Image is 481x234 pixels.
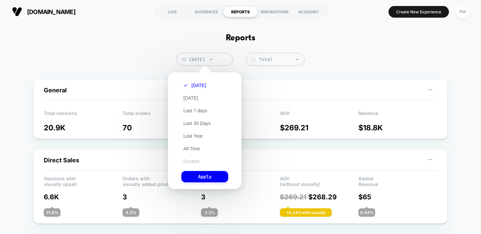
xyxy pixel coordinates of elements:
p: $ 18.8K [358,123,437,132]
p: 3 [201,193,280,201]
div: REPORTS [223,6,258,17]
p: AOV [280,110,359,120]
p: Revenue [358,110,437,120]
p: 6.6K [44,193,123,201]
div: 0.34 % [358,208,375,217]
div: Total [259,57,301,62]
tspan: $ [252,58,254,61]
div: + 0.34 % with visually [280,208,332,217]
p: Total sessions [44,110,123,120]
div: 4.3 % [123,208,139,217]
img: calendar [182,58,186,61]
button: [DOMAIN_NAME] [10,6,77,17]
div: ACADEMY [292,6,326,17]
button: Last 7 days [181,108,209,114]
p: Orders with visually added products [123,176,201,186]
p: Total orders [123,110,201,120]
img: end [296,59,298,60]
span: [DOMAIN_NAME] [27,8,75,15]
p: $ 268.29 [280,193,359,201]
button: All Time [181,146,202,152]
div: 3.2 % [201,208,218,217]
h1: Reports [226,33,255,43]
p: 70 [123,123,201,132]
p: Added Revenue [358,176,437,186]
span: [DATE] [177,53,233,66]
div: AUDIENCES [189,6,223,17]
button: PM [454,5,471,19]
img: end [210,59,212,60]
button: Last Year [181,133,205,139]
div: 31.6 % [44,208,60,217]
button: Apply [181,171,228,182]
div: LIVE [155,6,189,17]
span: $ 269.21 [280,193,307,201]
p: $ 269.21 [280,123,359,132]
div: INSPIRATIONS [258,6,292,17]
button: Custom [181,158,201,164]
p: $ 65 [358,193,437,201]
button: Last 30 Days [181,120,213,126]
p: AOV (without visually) [280,176,359,186]
p: 20.9K [44,123,123,132]
p: Sessions with visually upsell [44,176,123,186]
div: PM [456,5,469,18]
img: Visually logo [12,7,22,17]
p: 3 [123,193,201,201]
span: Direct Sales [44,157,79,164]
button: [DATE] [181,82,208,88]
button: Create New Experience [388,6,449,18]
span: General [44,87,67,94]
button: [DATE] [181,95,200,101]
